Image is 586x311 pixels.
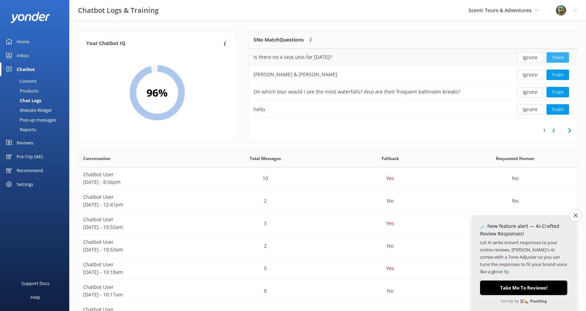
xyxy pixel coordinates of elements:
p: No [512,175,518,182]
button: Train [547,87,569,97]
a: Chat Logs [4,96,69,105]
div: row [78,257,578,280]
img: yonder-white-logo.png [10,12,50,23]
div: Products [4,86,38,96]
div: Settings [17,177,33,191]
p: No [387,197,393,205]
p: No [512,197,518,205]
p: Yes [386,220,394,227]
div: row [78,212,578,235]
p: [DATE] - 10:18am [83,268,198,276]
p: Chatbot User [83,238,198,246]
div: [PERSON_NAME] & [PERSON_NAME] [254,71,337,78]
div: row [248,101,578,118]
a: 2 [549,127,558,134]
p: Chatbot User [83,171,198,178]
span: Requested Human [496,155,534,162]
p: Chatbot User [83,193,198,201]
p: 5 [264,265,267,272]
p: [DATE] - 8:56pm [83,178,198,186]
a: Content [4,76,69,86]
button: Train [547,104,569,115]
div: hello [254,106,265,113]
div: Is there no 4 seat utvs for [DATE]? [254,53,332,61]
div: row [248,83,578,101]
p: [DATE] - 10:53am [83,246,198,254]
p: Chatbot User [83,261,198,268]
div: Inbox [17,48,29,62]
div: row [78,235,578,257]
p: No [387,287,393,295]
p: 5 No Match Questions [254,36,304,44]
div: Home [17,35,29,48]
p: No [387,242,393,250]
div: Chatbot [17,62,35,76]
div: Reports [4,125,36,134]
span: Total Messages [250,155,281,162]
p: Chatbot User [83,216,198,223]
div: row [78,280,578,302]
p: 3 [264,220,267,227]
div: Recommend [17,163,43,177]
div: Chat Logs [4,96,41,105]
p: 2 [264,242,267,250]
div: On which tour would i see the most waterfalls? Also are their frequent bathroom breaks? [254,88,460,96]
div: Pre-Trip SMS [17,150,43,163]
div: row [248,49,578,66]
p: [DATE] - 10:17am [83,291,198,299]
p: Yes [386,175,394,182]
p: 8 [264,287,267,295]
button: Ignore [517,87,543,97]
div: row [78,190,578,212]
div: Content [4,76,37,86]
div: Pop-up messages [4,115,56,125]
p: 2 [264,197,267,205]
span: Fallback [382,155,399,162]
button: Ignore [517,52,543,63]
a: Products [4,86,69,96]
span: Conversation [83,155,110,162]
p: 10 [263,175,268,182]
div: Help [30,290,40,304]
p: [DATE] - 12:41pm [83,201,198,208]
a: 1 [540,127,549,134]
img: 789-1755618753.png [556,5,566,16]
p: [DATE] - 10:55am [83,223,198,231]
a: Reports [4,125,69,134]
div: row [248,66,578,83]
h4: Your Chatbot IQ [86,40,222,47]
button: Ignore [517,70,543,80]
p: Chatbot User [83,283,198,291]
p: Yes [386,265,394,272]
div: Reviews [17,136,33,150]
div: Website Widget [4,105,52,115]
div: grid [248,49,578,118]
span: Scenic Tours & Adventures [469,7,532,14]
h2: 96 % [146,85,168,101]
div: Support Docs [21,276,50,290]
a: Website Widget [4,105,69,115]
button: Train [547,52,569,63]
button: Ignore [517,104,543,115]
button: Train [547,70,569,80]
div: row [78,167,578,190]
h3: Chatbot Logs & Training [78,5,159,16]
a: Pop-up messages [4,115,69,125]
